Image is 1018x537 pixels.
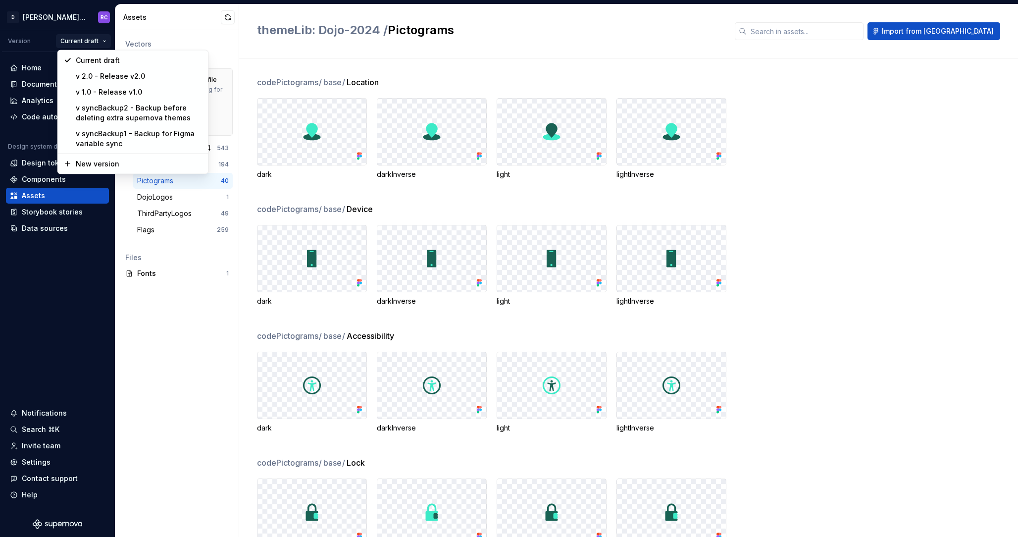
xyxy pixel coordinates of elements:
[76,103,203,123] div: v syncBackup2 - Backup before deleting extra supernova themes
[76,71,203,81] div: v 2.0 - Release v2.0
[76,87,203,97] div: v 1.0 - Release v1.0
[76,159,203,169] div: New version
[76,55,203,65] div: Current draft
[76,129,203,149] div: v syncBackup1 - Backup for Figma variable sync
